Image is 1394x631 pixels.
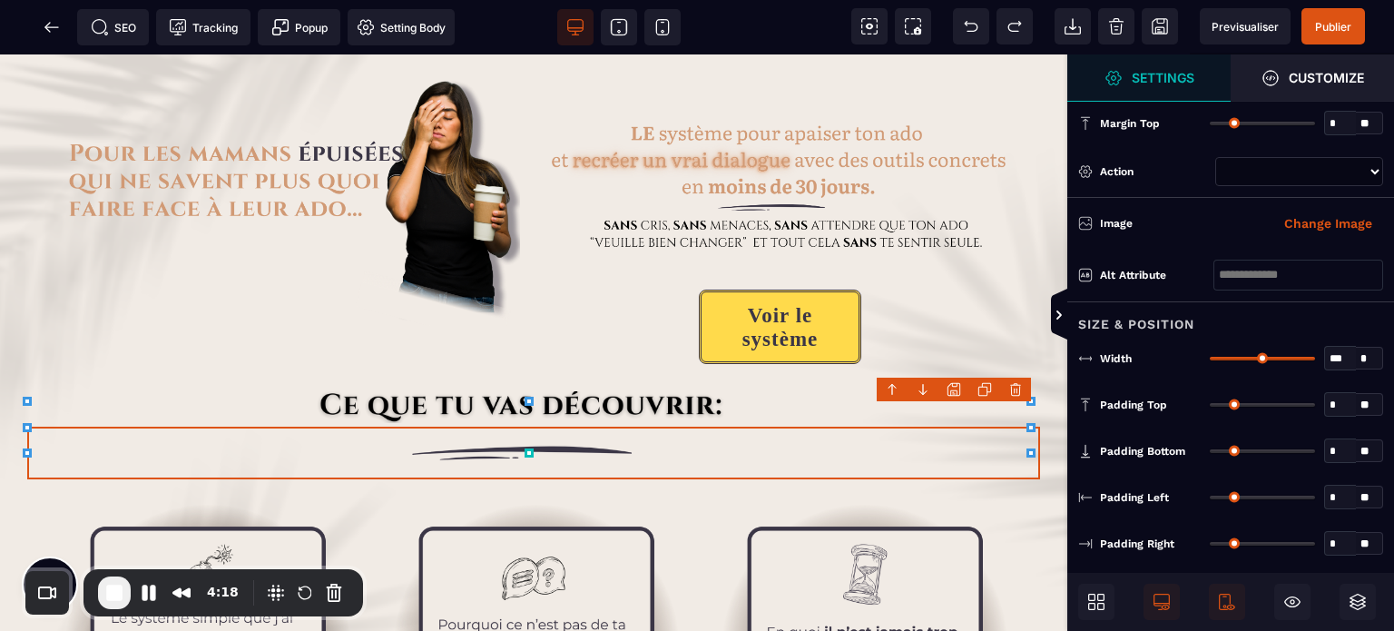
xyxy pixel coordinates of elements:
[230,337,838,369] img: f8636147bfda1fd022e1d76bfd7628a5_ce_que_tu_vas_decouvrir_2.png
[1289,71,1364,84] strong: Customize
[547,54,1013,207] img: 63f4c409e7f46aecdeac9a3719e2316b_607fc51804710576c4ee89d9470ef417_sous_titre_1_(1).png
[169,18,238,36] span: Tracking
[1067,54,1231,102] span: Settings
[1340,584,1376,620] span: Open Layers
[91,18,136,36] span: SEO
[1274,584,1311,620] span: Hide/Show Block
[1200,8,1291,44] span: Preview
[1315,20,1351,34] span: Publier
[1273,209,1383,238] button: Change Image
[1231,54,1394,102] span: Open Style Manager
[357,18,446,36] span: Setting Body
[1144,584,1180,620] span: Desktop Only
[1209,584,1245,620] span: Mobile Only
[1100,490,1169,505] span: Padding Left
[895,8,931,44] span: Screenshot
[1212,20,1279,34] span: Previsualiser
[1100,351,1132,366] span: Width
[1100,214,1242,232] div: Image
[699,235,862,310] button: Voir le système
[1100,398,1167,412] span: Padding Top
[54,9,520,271] img: 6c492f36aea34ef07171f02ac7f1e163_titre_1.png
[271,18,328,36] span: Popup
[27,372,1040,425] img: 22cb71c7f26e2941395524cacad8b909_trait.png
[1067,301,1394,335] div: Size & Position
[1100,537,1174,551] span: Padding Right
[1132,71,1194,84] strong: Settings
[1078,584,1114,620] span: Open Blocks
[1100,163,1208,181] div: Action
[1100,444,1185,458] span: Padding Bottom
[851,8,888,44] span: View components
[1100,266,1213,284] div: Alt attribute
[1100,116,1160,131] span: Margin Top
